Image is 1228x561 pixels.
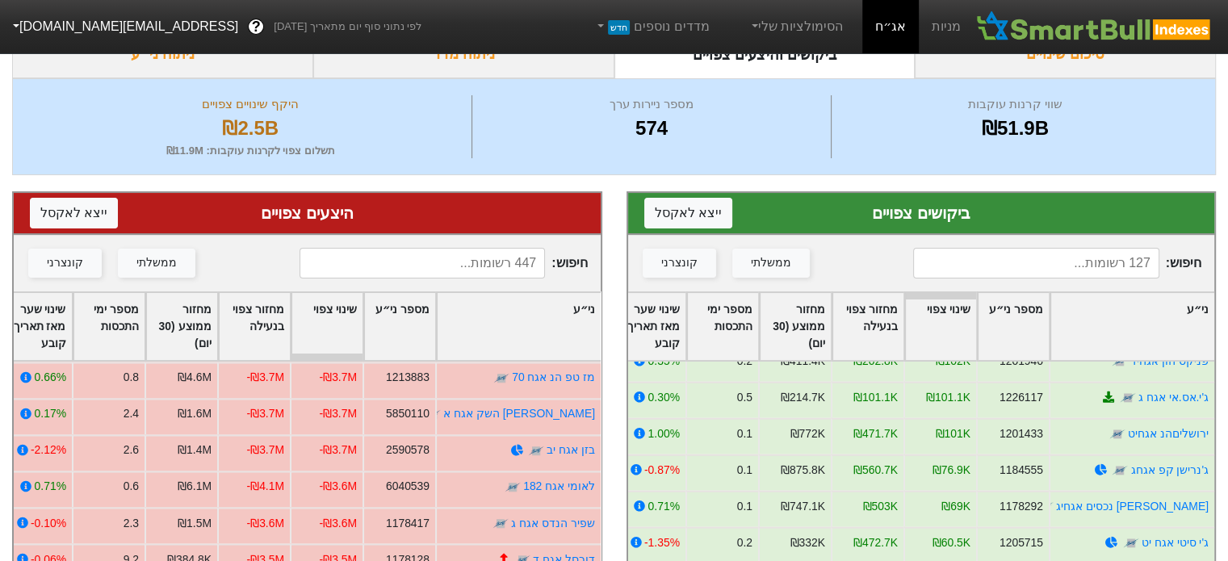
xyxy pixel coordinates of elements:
[913,248,1201,278] span: חיפוש :
[933,534,970,551] div: ₪60.5K
[118,249,195,278] button: ממשלתי
[364,293,435,360] div: Toggle SortBy
[504,479,520,495] img: tase link
[781,462,825,479] div: ₪875.8K
[1056,500,1209,513] a: [PERSON_NAME] נכסים אגחיג
[424,406,440,422] img: tase link
[853,534,898,551] div: ₪472.7K
[528,442,544,458] img: tase link
[319,514,357,531] div: -₪3.6M
[252,16,261,38] span: ?
[974,10,1215,43] img: SmartBull
[790,534,825,551] div: ₪332K
[936,425,970,442] div: ₪101K
[1000,462,1043,479] div: 1184555
[737,498,752,515] div: 0.1
[178,478,212,495] div: ₪6.1M
[30,442,65,458] div: -2.12%
[385,369,429,386] div: 1213883
[123,442,138,458] div: 2.6
[33,143,467,159] div: תשלום צפוי לקרנות עוקבות : ₪11.9M
[832,293,903,360] div: Toggle SortBy
[742,10,850,43] a: הסימולציות שלי
[443,407,595,420] a: [PERSON_NAME] השק אגח א
[12,31,313,78] div: ניתוח ני״ע
[246,478,284,495] div: -₪4.1M
[246,405,284,422] div: -₪3.7M
[737,462,752,479] div: 0.1
[33,95,467,114] div: היקף שינויים צפויים
[319,442,357,458] div: -₪3.7M
[1000,498,1043,515] div: 1178292
[648,425,680,442] div: 1.00%
[853,462,898,479] div: ₪560.7K
[644,534,680,551] div: -1.35%
[1120,390,1136,406] img: tase link
[492,515,509,531] img: tase link
[512,371,595,383] a: מז טפ הנ אגח 70
[978,293,1049,360] div: Toggle SortBy
[1130,354,1209,367] a: פניקס הון אגחיד
[34,478,65,495] div: 0.71%
[34,405,65,422] div: 0.17%
[246,369,284,386] div: -₪3.7M
[178,514,212,531] div: ₪1.5M
[313,31,614,78] div: ניתוח מדד
[648,389,680,406] div: 0.30%
[1128,427,1209,440] a: ירושליםהנ אגחיט
[1138,391,1209,404] a: ג'י.אס.אי אגח ג
[648,353,680,370] div: 0.35%
[737,353,752,370] div: 0.2
[28,249,102,278] button: קונצרני
[291,293,363,360] div: Toggle SortBy
[547,443,595,456] a: בזן אגח יב
[30,201,585,225] div: היצעים צפויים
[926,389,970,406] div: ₪101.1K
[146,293,217,360] div: Toggle SortBy
[644,201,1199,225] div: ביקושים צפויים
[73,293,145,360] div: Toggle SortBy
[274,19,421,35] span: לפי נתוני סוף יום מתאריך [DATE]
[178,405,212,422] div: ₪1.6M
[643,249,716,278] button: קונצרני
[644,462,680,479] div: -0.87%
[476,114,826,143] div: 574
[319,405,357,422] div: -₪3.7M
[30,198,118,228] button: ייצא לאקסל
[1131,463,1209,476] a: ג'נרישן קפ אגחג
[915,31,1216,78] div: סיכום שינויים
[319,369,357,386] div: -₪3.7M
[790,425,825,442] div: ₪772K
[385,514,429,531] div: 1178417
[300,248,545,278] input: 447 רשומות...
[905,293,976,360] div: Toggle SortBy
[751,254,791,272] div: ממשלתי
[511,516,595,529] a: שפיר הנדס אגח ג
[123,405,138,422] div: 2.4
[781,389,825,406] div: ₪214.7K
[1123,535,1139,551] img: tase link
[1000,425,1043,442] div: 1201433
[123,514,138,531] div: 2.3
[687,293,758,360] div: Toggle SortBy
[492,370,509,386] img: tase link
[933,462,970,479] div: ₪76.9K
[608,20,630,35] span: חדש
[30,514,65,531] div: -0.10%
[588,10,716,43] a: מדדים נוספיםחדש
[523,479,595,492] a: לאומי אגח 182
[1,293,72,360] div: Toggle SortBy
[178,442,212,458] div: ₪1.4M
[437,293,601,360] div: Toggle SortBy
[178,369,212,386] div: ₪4.6M
[33,114,467,143] div: ₪2.5B
[661,254,698,272] div: קונצרני
[1000,353,1043,370] div: 1201946
[385,478,429,495] div: 6040539
[853,425,898,442] div: ₪471.7K
[1109,426,1125,442] img: tase link
[853,389,898,406] div: ₪101.1K
[836,114,1195,143] div: ₪51.9B
[941,498,970,515] div: ₪69K
[781,353,825,370] div: ₪411.4K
